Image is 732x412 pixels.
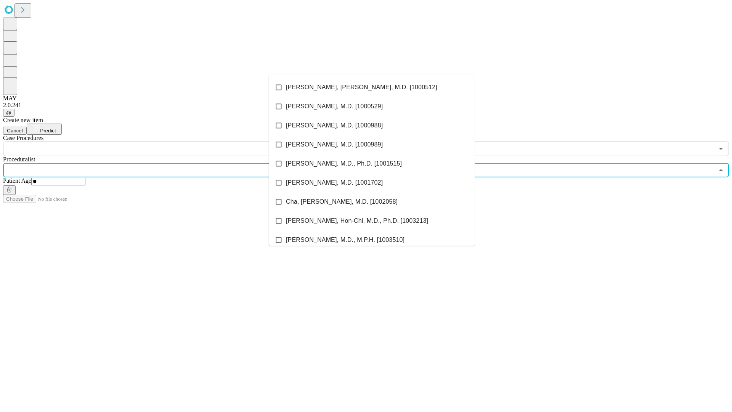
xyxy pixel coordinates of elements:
[40,128,56,134] span: Predict
[3,127,27,135] button: Cancel
[286,102,383,111] span: [PERSON_NAME], M.D. [1000529]
[3,117,43,123] span: Create new item
[6,110,11,116] span: @
[286,140,383,149] span: [PERSON_NAME], M.D. [1000989]
[3,109,14,117] button: @
[3,102,729,109] div: 2.0.241
[286,83,437,92] span: [PERSON_NAME], [PERSON_NAME], M.D. [1000512]
[716,165,726,175] button: Close
[286,216,428,225] span: [PERSON_NAME], Hon-Chi, M.D., Ph.D. [1003213]
[3,177,31,184] span: Patient Age
[3,156,35,163] span: Proceduralist
[27,124,62,135] button: Predict
[286,178,383,187] span: [PERSON_NAME], M.D. [1001702]
[286,197,398,206] span: Cha, [PERSON_NAME], M.D. [1002058]
[716,143,726,154] button: Open
[3,95,729,102] div: MAY
[286,121,383,130] span: [PERSON_NAME], M.D. [1000988]
[286,235,405,245] span: [PERSON_NAME], M.D., M.P.H. [1003510]
[7,128,23,134] span: Cancel
[286,159,402,168] span: [PERSON_NAME], M.D., Ph.D. [1001515]
[3,135,43,141] span: Scheduled Procedure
